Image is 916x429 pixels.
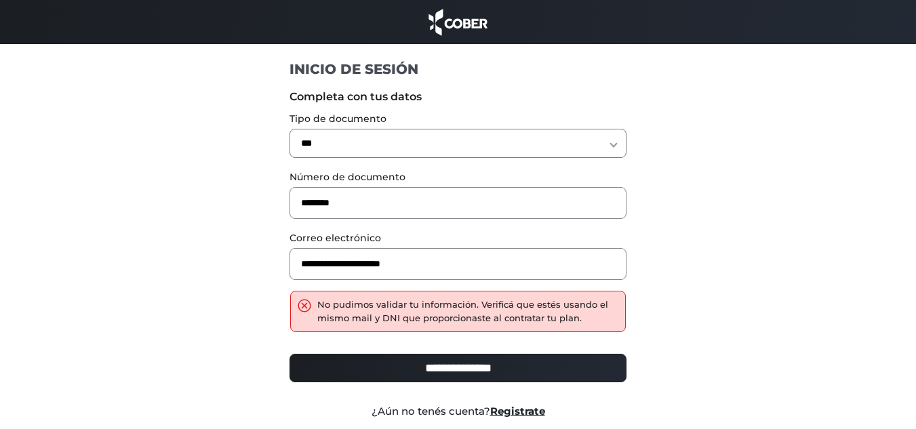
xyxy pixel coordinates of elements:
label: Tipo de documento [290,112,626,126]
label: Correo electrónico [290,231,626,245]
img: cober_marca.png [425,7,492,37]
h1: INICIO DE SESIÓN [290,60,626,78]
label: Número de documento [290,170,626,184]
a: Registrate [490,405,545,417]
label: Completa con tus datos [290,89,626,105]
div: No pudimos validar tu información. Verificá que estés usando el mismo mail y DNI que proporcionas... [317,298,618,325]
div: ¿Aún no tenés cuenta? [279,404,637,420]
